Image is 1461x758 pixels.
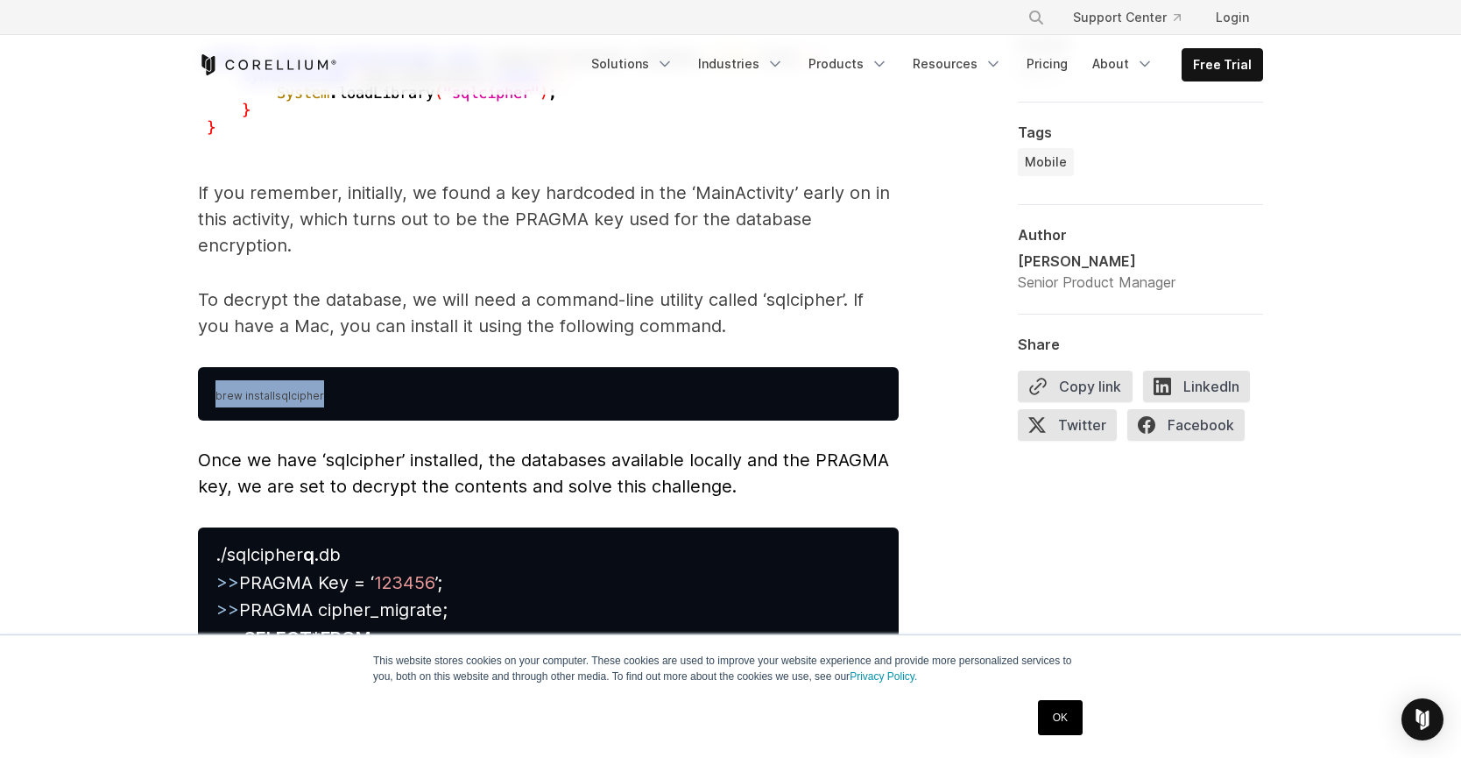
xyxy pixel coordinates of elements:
p: To decrypt the database, we will need a command-line utility called ‘sqlcipher’. If you have a Ma... [198,287,899,339]
a: LinkedIn [1143,371,1260,409]
a: About [1082,48,1164,80]
div: Senior Product Manager [1018,272,1175,293]
a: Support Center [1059,2,1195,33]
span: Mobile [1025,153,1067,171]
p: This website stores cookies on your computer. These cookies are used to improve your website expe... [373,653,1088,684]
button: Search [1020,2,1052,33]
div: Tags [1018,124,1263,141]
div: Navigation Menu [1006,2,1263,33]
a: Corellium Home [198,54,337,75]
a: Privacy Policy. [850,670,917,683]
span: Facebook [1127,409,1245,441]
a: Mobile [1018,148,1074,176]
span: Once we have ‘sqlcipher’ installed, the databases available locally and the PRAGMA key, we are se... [198,450,889,497]
a: OK [1038,700,1083,735]
strong: q [303,544,314,565]
span: >> [216,599,239,620]
div: Author [1018,226,1263,244]
div: Open Intercom Messenger [1401,698,1443,740]
span: sqlcipher [275,389,324,402]
a: Free Trial [1182,49,1262,81]
span: 123456 [374,572,435,593]
span: >> [216,572,239,593]
a: Industries [688,48,794,80]
a: Login [1202,2,1263,33]
a: Facebook [1127,409,1255,448]
span: LinkedIn [1143,371,1250,402]
div: Navigation Menu [581,48,1263,81]
span: brew install [215,389,275,402]
img: Public static synchronized void [198,46,828,145]
span: ./sqlcipher .db PRAGMA Key = ‘ ’; PRAGMA cipher_migrate; * a; [216,544,448,649]
button: Copy link [1018,371,1133,402]
p: If you remember, initially, we found a key hardcoded in the ‘MainActivity’ early on in this activ... [198,180,899,259]
a: Resources [902,48,1013,80]
strong: FROM [321,627,371,648]
span: >> [216,627,239,648]
strong: SELECT [244,627,312,648]
div: [PERSON_NAME] [1018,251,1175,272]
div: Share [1018,336,1263,353]
a: Pricing [1016,48,1078,80]
a: Twitter [1018,409,1127,448]
a: Products [798,48,899,80]
a: Solutions [581,48,684,80]
span: Twitter [1018,409,1117,441]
